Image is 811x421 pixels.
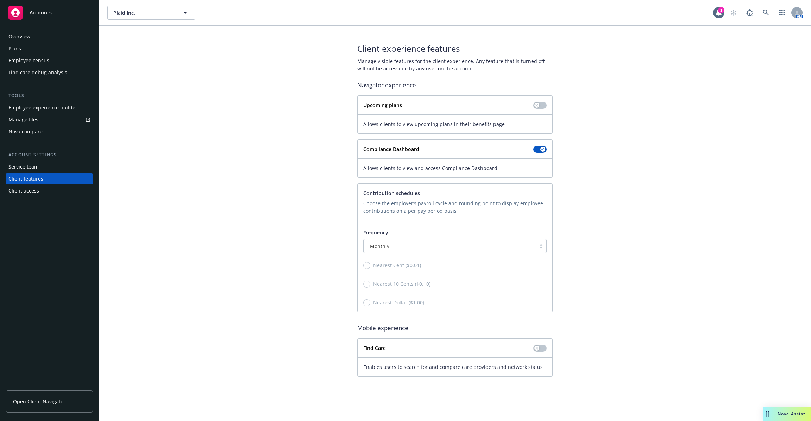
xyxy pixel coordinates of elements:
[6,31,93,42] a: Overview
[8,126,43,137] div: Nova compare
[357,81,553,90] span: Navigator experience
[6,151,93,158] div: Account settings
[113,9,174,17] span: Plaid Inc.
[718,7,724,13] div: 1
[363,200,547,214] p: Choose the employer’s payroll cycle and rounding point to display employee contributions on a per...
[8,31,30,42] div: Overview
[8,185,39,196] div: Client access
[8,173,43,184] div: Client features
[363,164,547,172] span: Allows clients to view and access Compliance Dashboard
[6,43,93,54] a: Plans
[775,6,789,20] a: Switch app
[8,161,39,172] div: Service team
[6,92,93,99] div: Tools
[367,243,532,250] span: Monthly
[763,407,772,421] div: Drag to move
[743,6,757,20] a: Report a Bug
[357,43,553,55] span: Client experience features
[30,10,52,15] span: Accounts
[6,185,93,196] a: Client access
[357,57,553,72] span: Manage visible features for the client experience. Any feature that is turned off will not be acc...
[6,114,93,125] a: Manage files
[363,102,402,108] strong: Upcoming plans
[778,411,805,417] span: Nova Assist
[763,407,811,421] button: Nova Assist
[363,262,370,269] input: Nearest Cent ($0.01)
[363,189,547,197] p: Contribution schedules
[6,67,93,78] a: Find care debug analysis
[357,323,553,333] span: Mobile experience
[373,280,430,288] span: Nearest 10 Cents ($0.10)
[6,55,93,66] a: Employee census
[363,281,370,288] input: Nearest 10 Cents ($0.10)
[6,3,93,23] a: Accounts
[370,243,389,250] span: Monthly
[727,6,741,20] a: Start snowing
[363,299,370,306] input: Nearest Dollar ($1.00)
[8,114,38,125] div: Manage files
[6,161,93,172] a: Service team
[373,262,421,269] span: Nearest Cent ($0.01)
[363,345,386,351] strong: Find Care
[8,102,77,113] div: Employee experience builder
[6,102,93,113] a: Employee experience builder
[8,43,21,54] div: Plans
[13,398,65,405] span: Open Client Navigator
[373,299,424,306] span: Nearest Dollar ($1.00)
[8,55,49,66] div: Employee census
[363,120,547,128] span: Allows clients to view upcoming plans in their benefits page
[6,126,93,137] a: Nova compare
[363,363,547,371] span: Enables users to search for and compare care providers and network status
[6,173,93,184] a: Client features
[107,6,195,20] button: Plaid Inc.
[363,229,547,236] p: Frequency
[8,67,67,78] div: Find care debug analysis
[759,6,773,20] a: Search
[363,146,419,152] strong: Compliance Dashboard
